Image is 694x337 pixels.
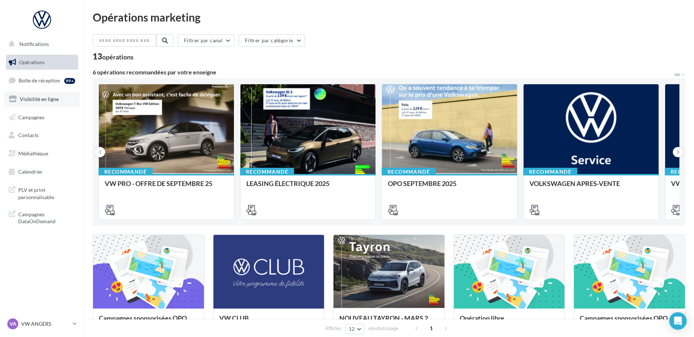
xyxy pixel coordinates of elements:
div: LEASING ÉLECTRIQUE 2025 [246,180,370,194]
button: Filtrer par canal [178,34,235,47]
div: Opération libre [460,314,559,329]
span: VA [9,320,16,328]
div: NOUVEAU TAYRON - MARS 2025 [339,314,439,329]
a: Boîte de réception99+ [4,73,80,88]
span: Visibilité en ligne [20,96,59,102]
span: Opérations [19,59,45,65]
span: Afficher [325,325,342,332]
div: VW CLUB [219,314,319,329]
div: Recommandé [523,168,577,176]
div: Recommandé [240,168,294,176]
div: Open Intercom Messenger [669,312,687,330]
div: 6 opérations recommandées par votre enseigne [93,69,674,75]
span: résultats/page [368,325,398,332]
button: Notifications [4,36,77,52]
span: Campagnes DataOnDemand [18,209,75,225]
div: 99+ [64,78,75,84]
div: Opérations marketing [93,12,685,23]
a: Médiathèque [4,146,80,161]
span: Contacts [18,132,39,138]
span: 12 [349,326,355,332]
a: Contacts [4,128,80,143]
a: Campagnes DataOnDemand [4,206,80,228]
button: 12 [346,324,364,334]
a: VA VW ANGERS [6,317,78,331]
span: Calendrier [18,168,43,175]
button: Filtrer par catégorie [239,34,305,47]
div: Campagnes sponsorisées OPO [580,314,679,329]
span: Campagnes [18,114,45,120]
span: Notifications [19,41,49,47]
div: opérations [102,54,134,60]
a: PLV et print personnalisable [4,182,80,204]
span: 1 [425,322,437,334]
div: VW PRO - OFFRE DE SEPTEMBRE 25 [105,180,228,194]
span: PLV et print personnalisable [18,185,75,201]
a: Campagnes [4,110,80,125]
a: Calendrier [4,164,80,179]
div: Recommandé [382,168,436,176]
div: OPO SEPTEMBRE 2025 [388,180,511,194]
a: Opérations [4,55,80,70]
p: VW ANGERS [21,320,70,328]
span: Boîte de réception [19,77,60,84]
div: Campagnes sponsorisées OPO Septembre [99,314,198,329]
div: Recommandé [99,168,153,176]
a: Visibilité en ligne [4,92,80,107]
div: 13 [93,53,134,61]
div: VOLKSWAGEN APRES-VENTE [529,180,653,194]
span: Médiathèque [18,150,48,156]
